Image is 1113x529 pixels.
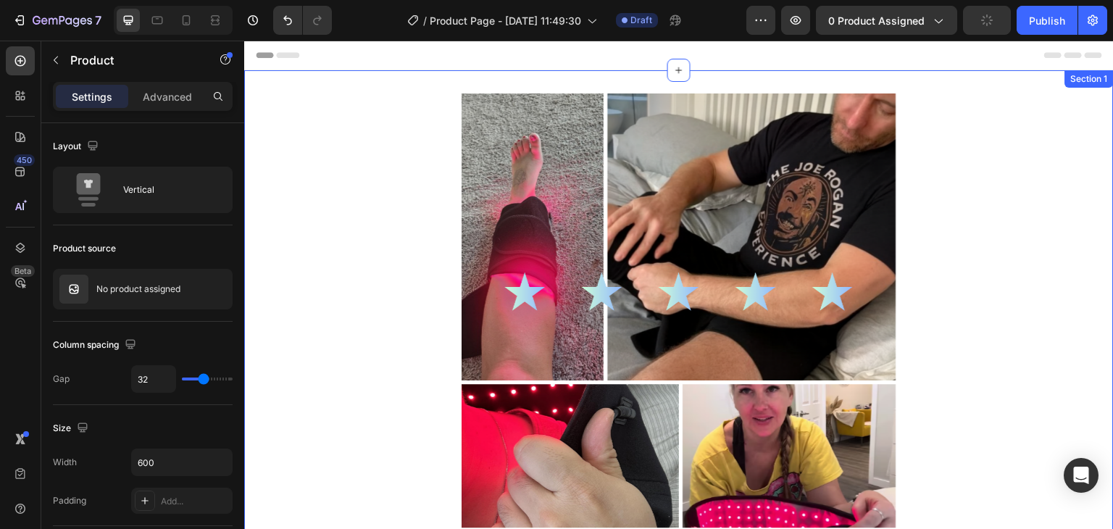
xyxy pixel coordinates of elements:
[53,494,86,507] div: Padding
[423,13,427,28] span: /
[95,12,101,29] p: 7
[132,366,175,392] input: Auto
[96,284,180,294] p: No product assigned
[143,89,192,104] p: Advanced
[1029,13,1065,28] div: Publish
[53,336,139,355] div: Column spacing
[161,495,229,508] div: Add...
[59,275,88,304] img: no image transparent
[123,173,212,207] div: Vertical
[430,13,581,28] span: Product Page - [DATE] 11:49:30
[132,449,232,475] input: Auto
[72,89,112,104] p: Settings
[53,456,77,469] div: Width
[53,137,101,157] div: Layout
[1017,6,1077,35] button: Publish
[273,6,332,35] div: Undo/Redo
[53,419,91,438] div: Size
[828,13,925,28] span: 0 product assigned
[630,14,652,27] span: Draft
[1064,458,1099,493] div: Open Intercom Messenger
[53,242,116,255] div: Product source
[6,6,108,35] button: 7
[11,265,35,277] div: Beta
[14,154,35,166] div: 450
[816,6,957,35] button: 0 product assigned
[244,41,1113,529] iframe: Design area
[53,372,70,386] div: Gap
[70,51,193,69] p: Product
